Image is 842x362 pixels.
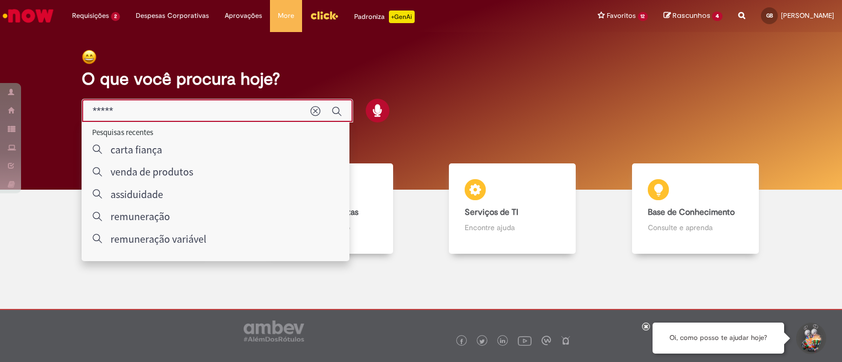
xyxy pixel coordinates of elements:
[664,11,723,21] a: Rascunhos
[561,336,570,345] img: logo_footer_naosei.png
[244,320,304,342] img: logo_footer_ambev_rotulo_gray.png
[542,336,551,345] img: logo_footer_workplace.png
[389,11,415,23] p: +GenAi
[795,323,826,354] button: Iniciar Conversa de Suporte
[82,49,97,65] img: happy-face.png
[648,222,743,233] p: Consulte e aprenda
[136,11,209,21] span: Despesas Corporativas
[638,12,648,21] span: 12
[604,163,787,254] a: Base de Conhecimento Consulte e aprenda
[55,163,238,254] a: Tirar dúvidas Tirar dúvidas com Lupi Assist e Gen Ai
[459,339,464,344] img: logo_footer_facebook.png
[653,323,784,354] div: Oi, como posso te ajudar hoje?
[282,207,358,218] b: Catálogo de Ofertas
[465,222,560,233] p: Encontre ajuda
[72,11,109,21] span: Requisições
[518,334,532,347] img: logo_footer_youtube.png
[781,11,834,20] span: [PERSON_NAME]
[225,11,262,21] span: Aprovações
[465,207,518,218] b: Serviços de TI
[278,11,294,21] span: More
[479,339,485,344] img: logo_footer_twitter.png
[310,7,338,23] img: click_logo_yellow_360x200.png
[712,12,723,21] span: 4
[607,11,636,21] span: Favoritos
[1,5,55,26] img: ServiceNow
[500,338,505,345] img: logo_footer_linkedin.png
[82,70,760,88] h2: O que você procura hoje?
[766,12,773,19] span: GB
[673,11,710,20] span: Rascunhos
[111,12,120,21] span: 2
[421,163,604,254] a: Serviços de TI Encontre ajuda
[648,207,735,218] b: Base de Conhecimento
[354,11,415,23] div: Padroniza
